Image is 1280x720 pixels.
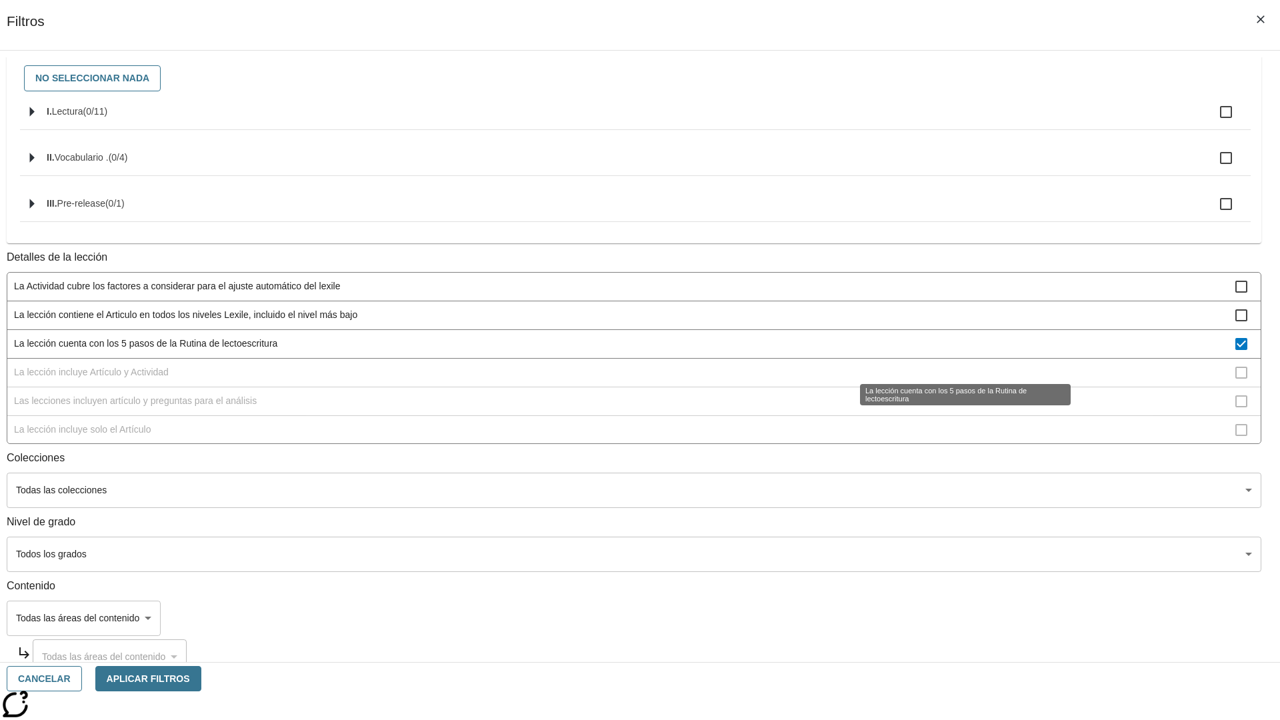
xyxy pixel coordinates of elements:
[7,330,1261,359] div: La lección cuenta con los 5 pasos de la Rutina de lectoescritura
[14,308,1235,322] span: La lección contiene el Articulo en todos los niveles Lexile, incluido el nivel más bajo
[109,152,128,163] span: 0 estándares seleccionados/4 estándares en grupo
[105,198,125,209] span: 0 estándares seleccionados/1 estándares en grupo
[860,384,1071,405] div: La lección cuenta con los 5 pasos de la Rutina de lectoescritura
[7,515,1261,530] p: Nivel de grado
[7,273,1261,301] div: La Actividad cubre los factores a considerar para el ajuste automático del lexile
[95,666,201,692] button: Aplicar Filtros
[7,451,1261,466] p: Colecciones
[47,198,57,209] span: III.
[14,337,1235,351] span: La lección cuenta con los 5 pasos de la Rutina de lectoescritura
[20,95,1251,233] ul: Seleccione habilidades
[55,152,109,163] span: Vocabulario .
[7,250,1261,265] p: Detalles de la lección
[1247,5,1275,33] button: Cerrar los filtros del Menú lateral
[83,106,107,117] span: 0 estándares seleccionados/11 estándares en grupo
[14,279,1235,293] span: La Actividad cubre los factores a considerar para el ajuste automático del lexile
[7,579,1261,594] p: Contenido
[7,601,161,636] div: Seleccione el Contenido
[7,13,45,50] h1: Filtros
[47,106,52,117] span: I.
[7,537,1261,572] div: Seleccione los Grados
[7,272,1261,444] ul: Detalles de la lección
[7,301,1261,330] div: La lección contiene el Articulo en todos los niveles Lexile, incluido el nivel más bajo
[24,65,161,91] button: No seleccionar nada
[33,639,187,675] div: Seleccione el Contenido
[57,198,105,209] span: Pre-release
[17,62,1251,95] div: Seleccione habilidades
[47,152,55,163] span: II.
[7,666,82,692] button: Cancelar
[7,473,1261,508] div: Seleccione una Colección
[52,106,83,117] span: Lectura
